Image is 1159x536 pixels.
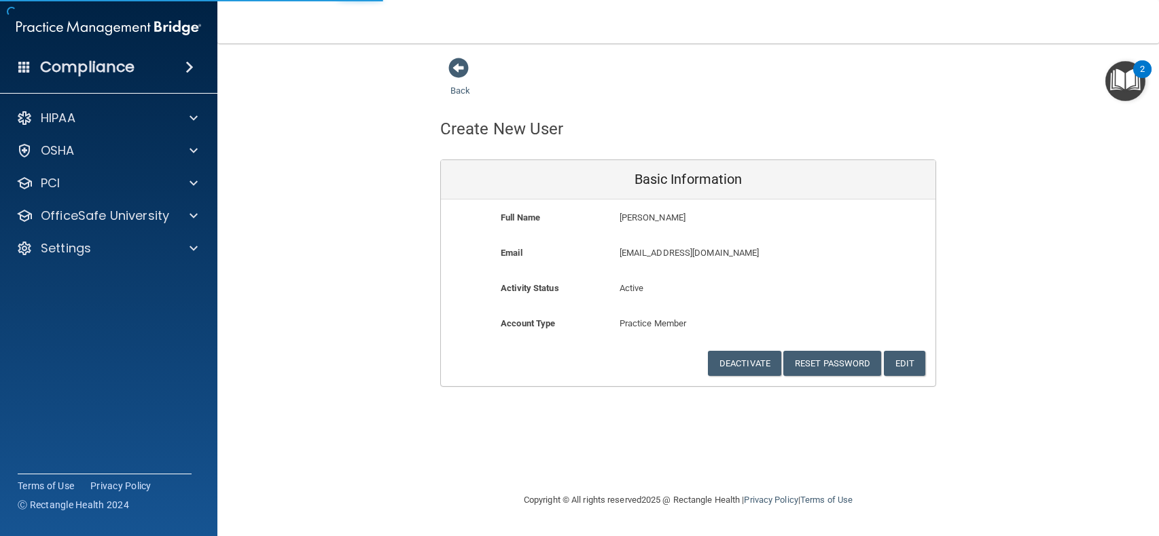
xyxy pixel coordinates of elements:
div: Basic Information [441,160,935,199]
b: Full Name [501,212,540,223]
button: Reset Password [783,351,881,376]
button: Edit [884,351,925,376]
p: [PERSON_NAME] [620,210,836,226]
a: Back [450,69,470,96]
a: Privacy Policy [90,479,151,493]
a: OSHA [16,142,198,159]
p: Active [620,280,757,296]
div: 2 [1140,69,1145,87]
p: Settings [41,240,91,256]
iframe: Drift Widget Chat Controller [924,440,1143,494]
h4: Compliance [40,58,135,77]
p: HIPAA [41,110,75,126]
h4: Create New User [440,120,564,138]
div: Copyright © All rights reserved 2025 @ Rectangle Health | | [440,478,936,522]
p: OfficeSafe University [41,208,169,224]
p: OSHA [41,142,75,159]
a: OfficeSafe University [16,208,198,224]
button: Open Resource Center, 2 new notifications [1105,61,1145,101]
button: Deactivate [708,351,781,376]
img: PMB logo [16,14,201,41]
p: [EMAIL_ADDRESS][DOMAIN_NAME] [620,245,836,261]
b: Account Type [501,318,555,328]
p: PCI [41,175,60,191]
a: Privacy Policy [744,495,798,505]
b: Email [501,248,522,258]
a: Settings [16,240,198,256]
b: Activity Status [501,283,559,293]
a: PCI [16,175,198,191]
a: Terms of Use [18,479,74,493]
span: Ⓒ Rectangle Health 2024 [18,498,129,512]
p: Practice Member [620,315,757,332]
a: HIPAA [16,110,198,126]
a: Terms of Use [800,495,853,505]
